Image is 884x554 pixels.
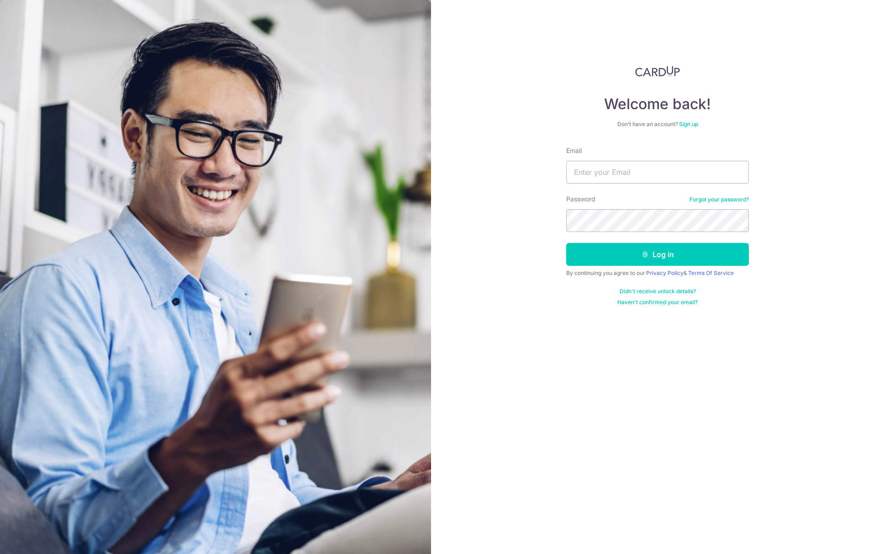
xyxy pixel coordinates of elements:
label: Password [566,195,595,204]
a: Sign up [679,121,698,127]
a: Terms Of Service [688,269,734,276]
button: Log in [566,243,749,266]
div: By continuing you agree to our & [566,269,749,277]
a: Haven't confirmed your email? [617,299,698,306]
img: CardUp Logo [635,66,680,77]
input: Enter your Email [566,161,749,184]
a: Forgot your password? [689,196,749,203]
label: Email [566,146,582,155]
div: Don’t have an account? [566,121,749,128]
a: Privacy Policy [646,269,684,276]
h4: Welcome back! [566,95,749,113]
a: Didn't receive unlock details? [620,288,696,295]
